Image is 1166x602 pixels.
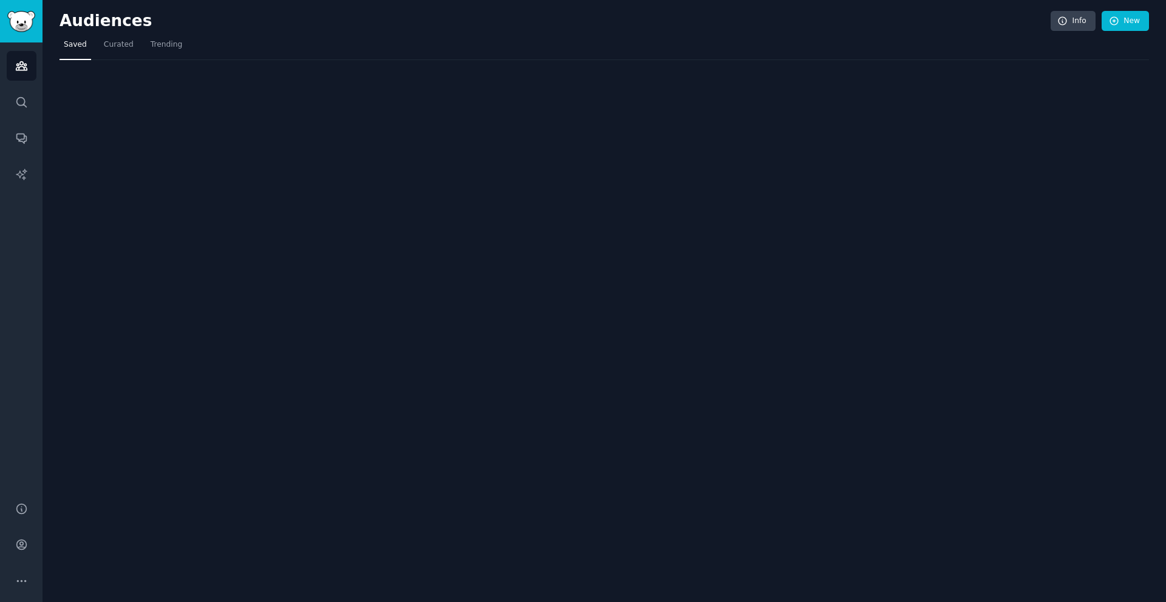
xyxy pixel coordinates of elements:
a: Info [1051,11,1096,32]
span: Trending [151,39,182,50]
img: GummySearch logo [7,11,35,32]
a: New [1102,11,1149,32]
a: Trending [146,35,186,60]
a: Curated [100,35,138,60]
h2: Audiences [60,12,1051,31]
a: Saved [60,35,91,60]
span: Saved [64,39,87,50]
span: Curated [104,39,134,50]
